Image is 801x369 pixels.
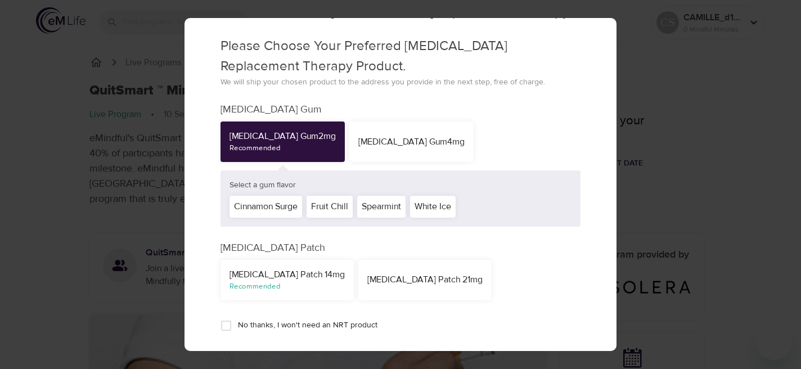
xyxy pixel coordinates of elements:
div: Spearmint [357,196,406,218]
p: [MEDICAL_DATA] Patch [220,240,580,255]
div: White Ice [410,196,456,218]
span: No thanks, I won't need an NRT product [238,319,377,331]
p: We will ship your chosen product to the address you provide in the next step, free of charge. [220,76,580,88]
div: Fruit Chill [307,196,353,218]
div: Recommended [229,143,336,154]
p: [MEDICAL_DATA] Gum [220,102,580,117]
div: Cinnamon Surge [229,196,302,218]
p: Select a gum flavor [229,179,571,191]
div: [MEDICAL_DATA] Patch 14mg [229,268,345,281]
div: [MEDICAL_DATA] Patch 21mg [367,273,483,286]
div: [MEDICAL_DATA] Gum 4mg [358,136,465,148]
div: Recommended [229,281,345,292]
p: Please Choose Your Preferred [MEDICAL_DATA] Replacement Therapy Product. [220,36,580,76]
div: [MEDICAL_DATA] Gum 2mg [229,130,336,143]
